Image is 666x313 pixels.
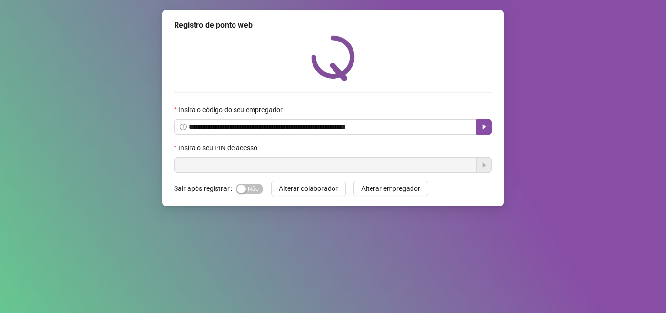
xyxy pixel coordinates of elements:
[311,35,355,81] img: QRPoint
[361,183,420,194] span: Alterar empregador
[174,104,289,115] label: Insira o código do seu empregador
[180,124,187,130] span: info-circle
[480,123,488,131] span: caret-right
[353,181,428,196] button: Alterar empregador
[279,183,338,194] span: Alterar colaborador
[174,181,236,196] label: Sair após registrar
[271,181,346,196] button: Alterar colaborador
[174,20,492,31] div: Registro de ponto web
[174,143,264,153] label: Insira o seu PIN de acesso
